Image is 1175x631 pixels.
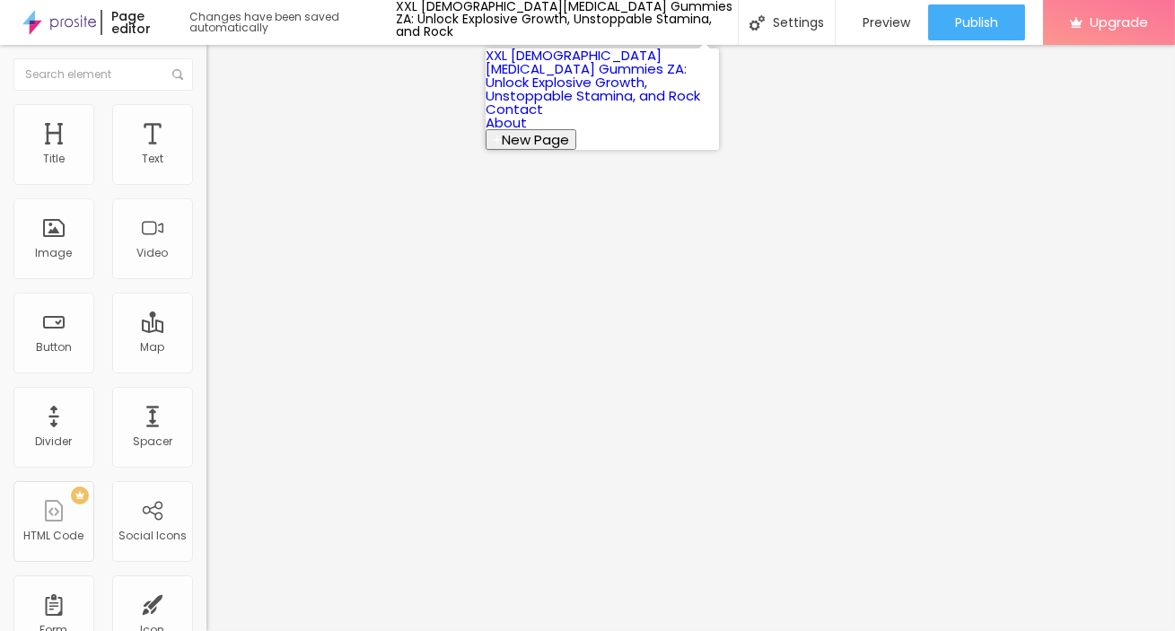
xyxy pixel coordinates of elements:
[502,130,569,149] span: New Page
[863,15,910,30] span: Preview
[1090,14,1148,30] span: Upgrade
[13,58,193,91] input: Search element
[486,129,576,150] button: New Page
[486,113,527,132] a: About
[142,153,163,165] div: Text
[486,46,700,105] a: XXL [DEMOGRAPHIC_DATA][MEDICAL_DATA] Gummies ZA: Unlock Explosive Growth, Unstoppable Stamina, an...
[36,341,72,354] div: Button
[43,153,65,165] div: Title
[118,530,187,542] div: Social Icons
[36,435,73,448] div: Divider
[137,247,169,259] div: Video
[189,12,396,33] div: Changes have been saved automatically
[928,4,1025,40] button: Publish
[24,530,84,542] div: HTML Code
[101,10,171,35] div: Page editor
[141,341,165,354] div: Map
[955,15,998,30] span: Publish
[172,69,183,80] img: Icone
[750,15,765,31] img: Icone
[836,4,928,40] button: Preview
[206,45,1175,631] iframe: Editor
[133,435,172,448] div: Spacer
[36,247,73,259] div: Image
[486,100,543,118] a: Contact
